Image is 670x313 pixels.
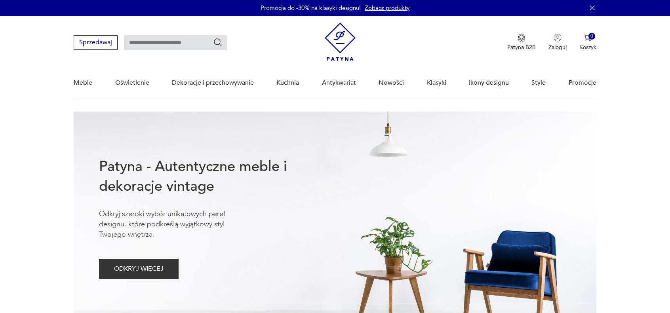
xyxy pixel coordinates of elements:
[579,44,596,51] p: Koszyk
[569,68,596,98] a: Promocje
[518,34,525,42] img: Ikona medalu
[99,157,313,196] h1: Patyna - Autentyczne meble i dekoracje vintage
[213,38,223,47] button: Szukaj
[507,34,536,51] button: Patyna B2B
[172,68,254,98] a: Dekoracje i przechowywanie
[548,34,567,51] button: Zaloguj
[507,34,536,51] a: Ikona medaluPatyna B2B
[74,35,118,50] button: Sprzedawaj
[531,68,546,98] a: Style
[554,34,562,42] img: Ikonka użytkownika
[74,40,118,46] a: Sprzedawaj
[507,44,536,51] p: Patyna B2B
[276,68,299,98] a: Kuchnia
[115,68,149,98] a: Oświetlenie
[427,68,446,98] a: Klasyki
[322,68,356,98] a: Antykwariat
[548,44,567,51] p: Zaloguj
[99,209,249,240] p: Odkryj szeroki wybór unikatowych pereł designu, które podkreślą wyjątkowy styl Twojego wnętrza.
[584,34,592,42] img: Ikona koszyka
[99,259,179,279] button: ODKRYJ WIĘCEJ
[74,68,92,98] a: Meble
[325,23,356,61] img: Patyna - sklep z meblami i dekoracjami vintage
[261,4,361,12] p: Promocja do -30% na klasyki designu!
[588,33,595,40] div: 0
[469,68,509,98] a: Ikony designu
[365,4,409,12] a: Zobacz produkty
[379,68,404,98] a: Nowości
[579,34,596,51] button: 0Koszyk
[99,267,179,272] a: ODKRYJ WIĘCEJ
